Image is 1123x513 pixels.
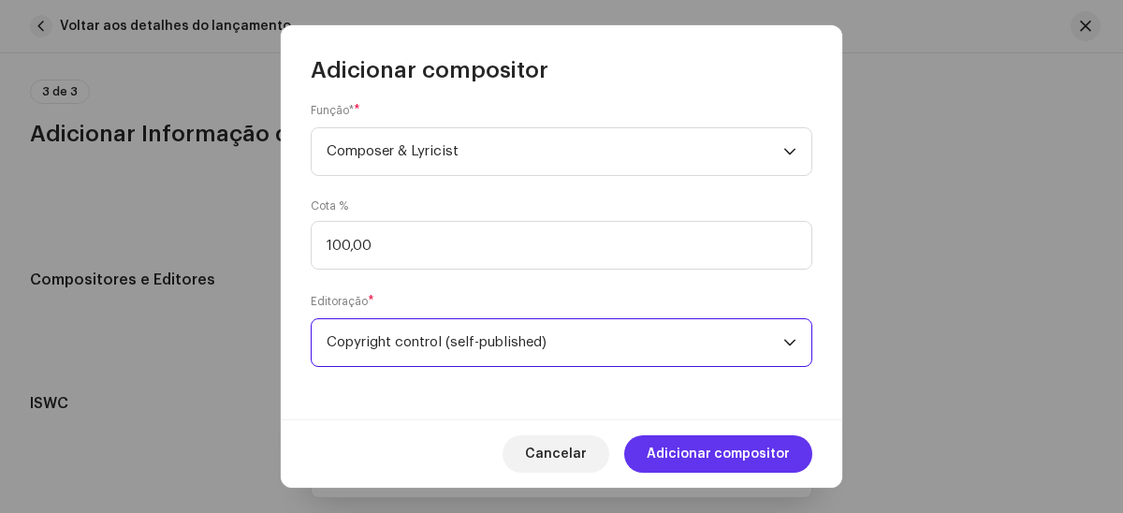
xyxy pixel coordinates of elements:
[327,319,783,366] span: Copyright control (self-published)
[311,55,548,85] span: Adicionar compositor
[783,128,796,175] div: dropdown trigger
[311,292,368,311] small: Editoração
[311,198,348,213] label: Cota %
[647,435,790,473] span: Adicionar compositor
[503,435,609,473] button: Cancelar
[525,435,587,473] span: Cancelar
[311,101,354,120] small: Função*
[783,319,796,366] div: dropdown trigger
[624,435,812,473] button: Adicionar compositor
[311,221,812,270] input: Insira a % de quota
[327,128,783,175] span: Composer & Lyricist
